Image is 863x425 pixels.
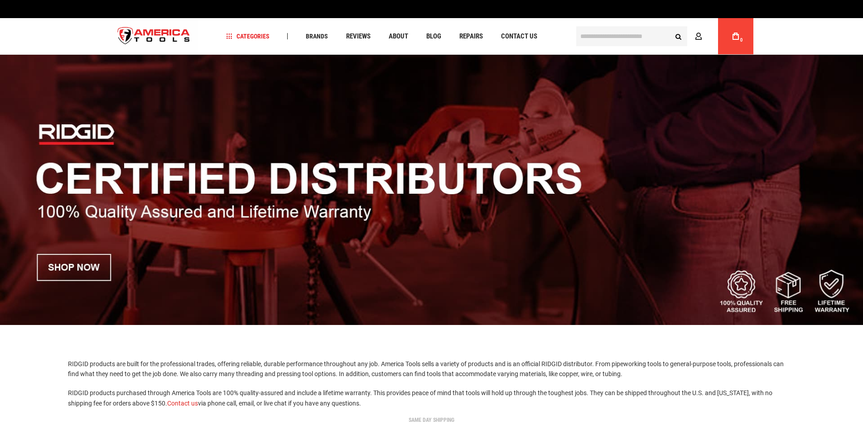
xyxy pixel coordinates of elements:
[167,400,198,407] a: Contact us
[389,33,408,40] span: About
[108,417,756,423] div: SAME DAY SHIPPING
[385,30,412,43] a: About
[422,30,445,43] a: Blog
[346,33,371,40] span: Reviews
[497,30,541,43] a: Contact Us
[222,30,274,43] a: Categories
[501,33,537,40] span: Contact Us
[670,28,687,45] button: Search
[302,30,332,43] a: Brands
[342,30,375,43] a: Reviews
[68,359,795,379] p: RIDGID products are built for the professional trades, offering reliable, durable performance thr...
[727,18,744,54] a: 0
[306,33,328,39] span: Brands
[459,33,483,40] span: Repairs
[110,19,198,53] a: store logo
[226,33,270,39] span: Categories
[455,30,487,43] a: Repairs
[110,19,198,53] img: America Tools
[68,388,795,408] p: RIDGID products purchased through America Tools are 100% quality-assured and include a lifetime w...
[740,38,743,43] span: 0
[426,33,441,40] span: Blog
